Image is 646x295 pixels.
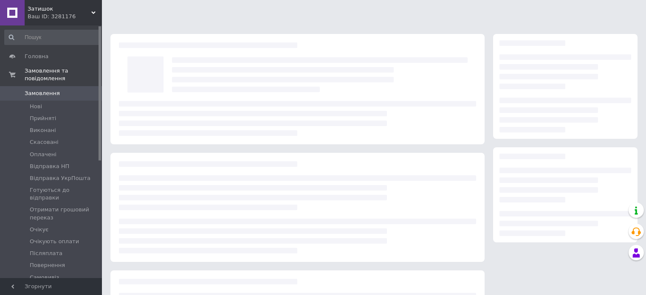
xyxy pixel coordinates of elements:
[30,115,56,122] span: Прийняті
[25,53,48,60] span: Головна
[4,30,100,45] input: Пошук
[30,163,69,170] span: Відправка НП
[30,151,56,158] span: Оплачені
[30,226,48,233] span: Очікує
[30,186,99,202] span: Готуються до відправки
[25,67,102,82] span: Замовлення та повідомлення
[30,238,79,245] span: Очікують оплати
[28,13,102,20] div: Ваш ID: 3281176
[30,103,42,110] span: Нові
[30,274,59,281] span: Самовивіз
[28,5,91,13] span: Затишок
[30,126,56,134] span: Виконані
[30,261,65,269] span: Повернення
[25,90,60,97] span: Замовлення
[30,138,59,146] span: Скасовані
[30,206,99,221] span: Отримати грошовий переказ
[30,250,62,257] span: Післяплата
[30,174,90,182] span: Відправка УкрПошта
